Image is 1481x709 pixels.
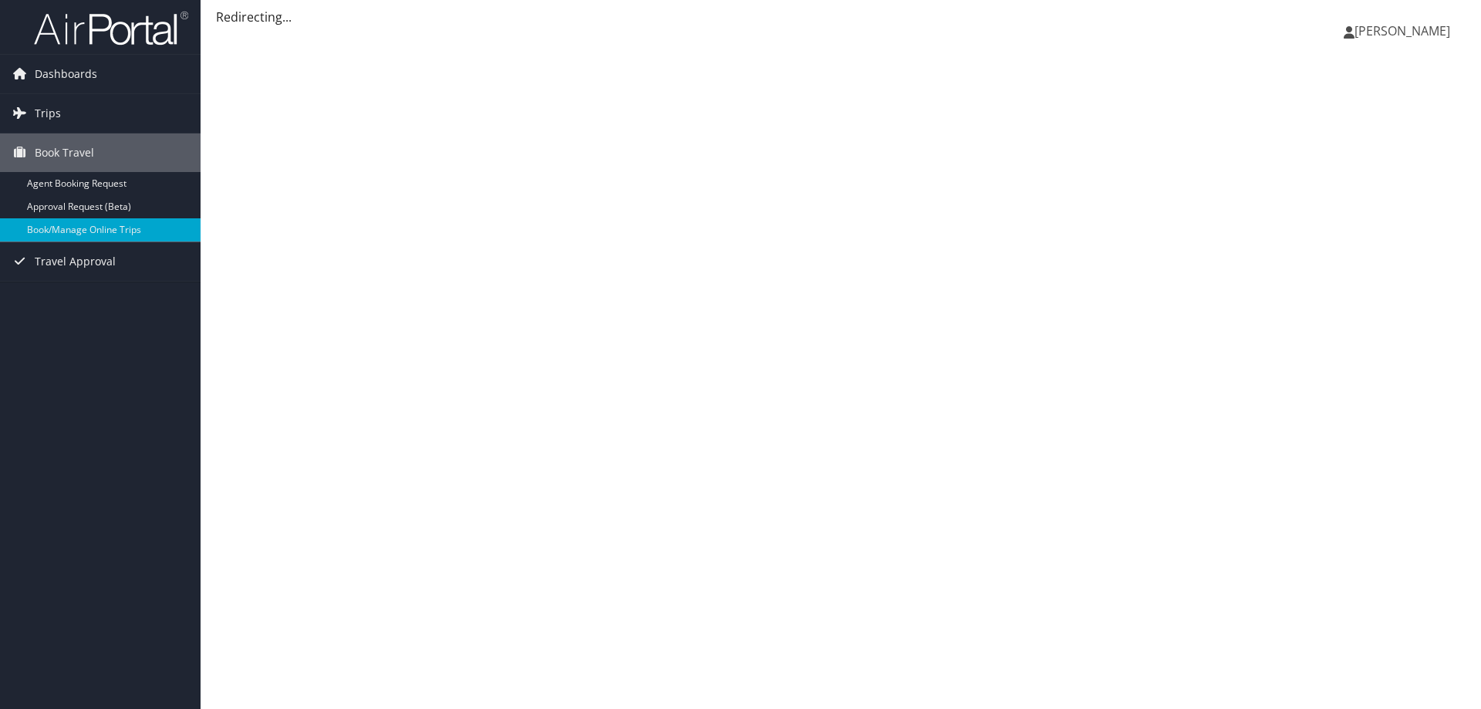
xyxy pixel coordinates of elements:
[35,242,116,281] span: Travel Approval
[216,8,1466,26] div: Redirecting...
[1344,8,1466,54] a: [PERSON_NAME]
[35,55,97,93] span: Dashboards
[35,133,94,172] span: Book Travel
[1354,22,1450,39] span: [PERSON_NAME]
[35,94,61,133] span: Trips
[34,10,188,46] img: airportal-logo.png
